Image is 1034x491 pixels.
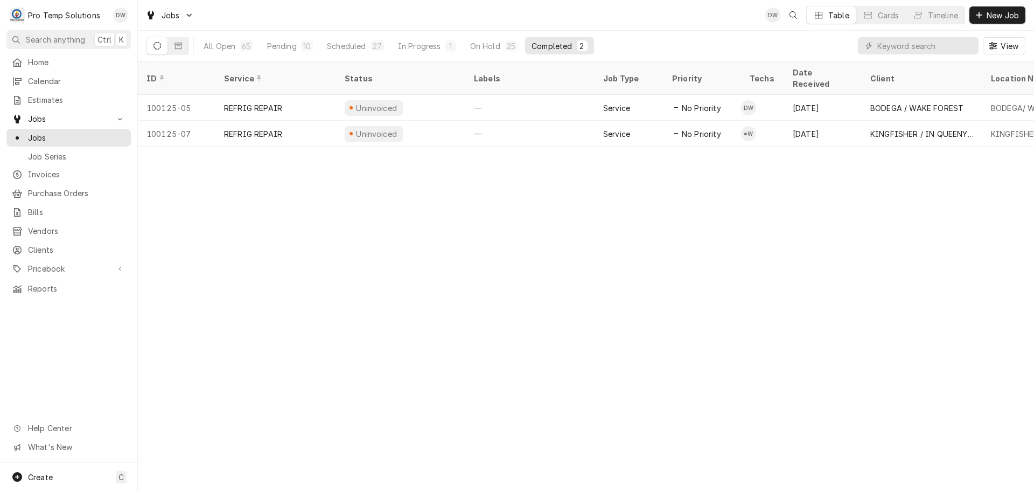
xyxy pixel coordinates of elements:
a: Clients [6,241,131,259]
span: Calendar [28,75,125,87]
div: Uninvoiced [355,102,399,114]
a: Estimates [6,91,131,109]
div: BODEGA / WAKE FOREST [870,102,963,114]
div: [DATE] [784,121,862,147]
span: Reports [28,283,125,294]
div: REFRIG REPAIR [224,102,282,114]
a: Vendors [6,222,131,240]
div: 100125-05 [138,95,215,121]
a: Invoices [6,165,131,183]
div: Service [224,73,325,84]
span: Jobs [28,132,125,143]
div: Uninvoiced [355,128,399,140]
div: — [465,95,595,121]
div: Service [603,102,630,114]
div: On Hold [470,40,500,52]
span: Pricebook [28,263,109,274]
span: What's New [28,441,124,453]
a: Go to Help Center [6,419,131,437]
span: Clients [28,244,125,255]
span: Invoices [28,169,125,180]
a: Jobs [6,129,131,147]
div: Table [828,10,849,21]
div: Techs [750,73,775,84]
div: KINGFISHER / IN QUEENY'S [870,128,974,140]
span: No Priority [682,128,721,140]
span: C [118,472,124,483]
span: Search anything [26,34,85,45]
div: 27 [373,40,382,52]
div: Labels [474,73,586,84]
div: Cards [878,10,899,21]
div: 100125-07 [138,121,215,147]
a: Go to What's New [6,438,131,456]
div: Pro Temp Solutions's Avatar [10,8,25,23]
span: No Priority [682,102,721,114]
div: DW [765,8,780,23]
button: View [983,37,1025,54]
span: Create [28,473,53,482]
div: Service [603,128,630,140]
span: Ctrl [97,34,111,45]
span: Purchase Orders [28,188,125,199]
a: Bills [6,203,131,221]
span: View [998,40,1021,52]
span: Vendors [28,225,125,237]
div: Client [870,73,972,84]
div: 2 [579,40,585,52]
div: DW [113,8,128,23]
div: 10 [303,40,311,52]
div: Date Received [793,67,851,89]
div: Priority [672,73,730,84]
div: ID [146,73,205,84]
div: Pending [267,40,297,52]
a: Reports [6,280,131,298]
span: K [119,34,124,45]
div: Status [345,73,455,84]
div: 1 [448,40,454,52]
div: — [465,121,595,147]
button: Open search [785,6,802,24]
div: Completed [532,40,572,52]
div: Dakota Williams's Avatar [741,100,756,115]
button: New Job [969,6,1025,24]
div: All Open [204,40,235,52]
div: 65 [242,40,250,52]
a: Go to Jobs [141,6,198,24]
span: Bills [28,206,125,218]
div: Dana Williams's Avatar [113,8,128,23]
a: Purchase Orders [6,184,131,202]
div: P [10,8,25,23]
span: Home [28,57,125,68]
span: Job Series [28,151,125,162]
a: Job Series [6,148,131,165]
div: [DATE] [784,95,862,121]
button: Search anythingCtrlK [6,30,131,49]
a: Go to Jobs [6,110,131,128]
div: Timeline [928,10,958,21]
div: Scheduled [327,40,366,52]
span: Jobs [162,10,180,21]
span: Help Center [28,423,124,434]
a: Calendar [6,72,131,90]
div: Job Type [603,73,655,84]
span: Jobs [28,113,109,125]
div: In Progress [398,40,441,52]
div: 25 [507,40,515,52]
div: DW [741,100,756,115]
a: Home [6,53,131,71]
div: Dana Williams's Avatar [765,8,780,23]
div: Pro Temp Solutions [28,10,100,21]
div: *Kevin Williams's Avatar [741,126,756,141]
span: New Job [984,10,1021,21]
span: Estimates [28,94,125,106]
a: Go to Pricebook [6,260,131,278]
input: Keyword search [877,37,973,54]
div: REFRIG REPAIR [224,128,282,140]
